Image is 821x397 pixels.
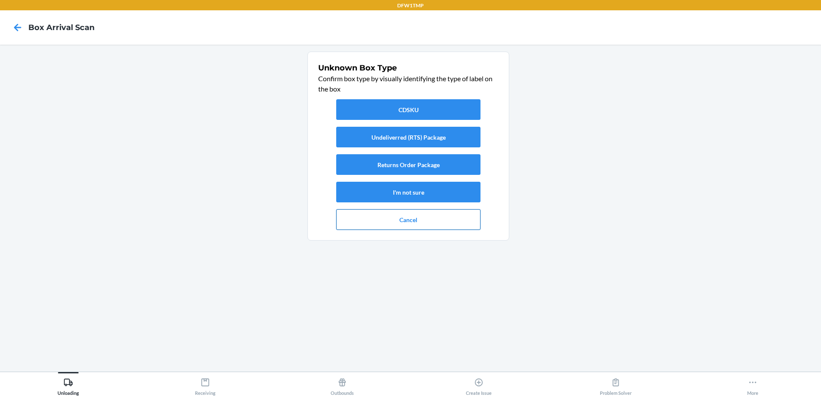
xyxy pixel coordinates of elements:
button: Returns Order Package [336,154,480,175]
div: Create Issue [466,374,492,396]
button: I'm not sure [336,182,480,202]
button: Outbounds [274,372,410,396]
button: Problem Solver [547,372,684,396]
div: Outbounds [331,374,354,396]
button: Undeliverred (RTS) Package [336,127,480,147]
p: Confirm box type by visually identifying the type of label on the box [318,73,499,94]
div: More [747,374,758,396]
h1: Unknown Box Type [318,62,499,73]
div: Problem Solver [600,374,632,396]
button: CDSKU [336,99,480,120]
div: Receiving [195,374,216,396]
div: Unloading [58,374,79,396]
button: Create Issue [410,372,547,396]
p: DFW1TMP [397,2,424,9]
h4: Box Arrival Scan [28,22,94,33]
button: Receiving [137,372,274,396]
button: Cancel [336,209,480,230]
button: More [684,372,821,396]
